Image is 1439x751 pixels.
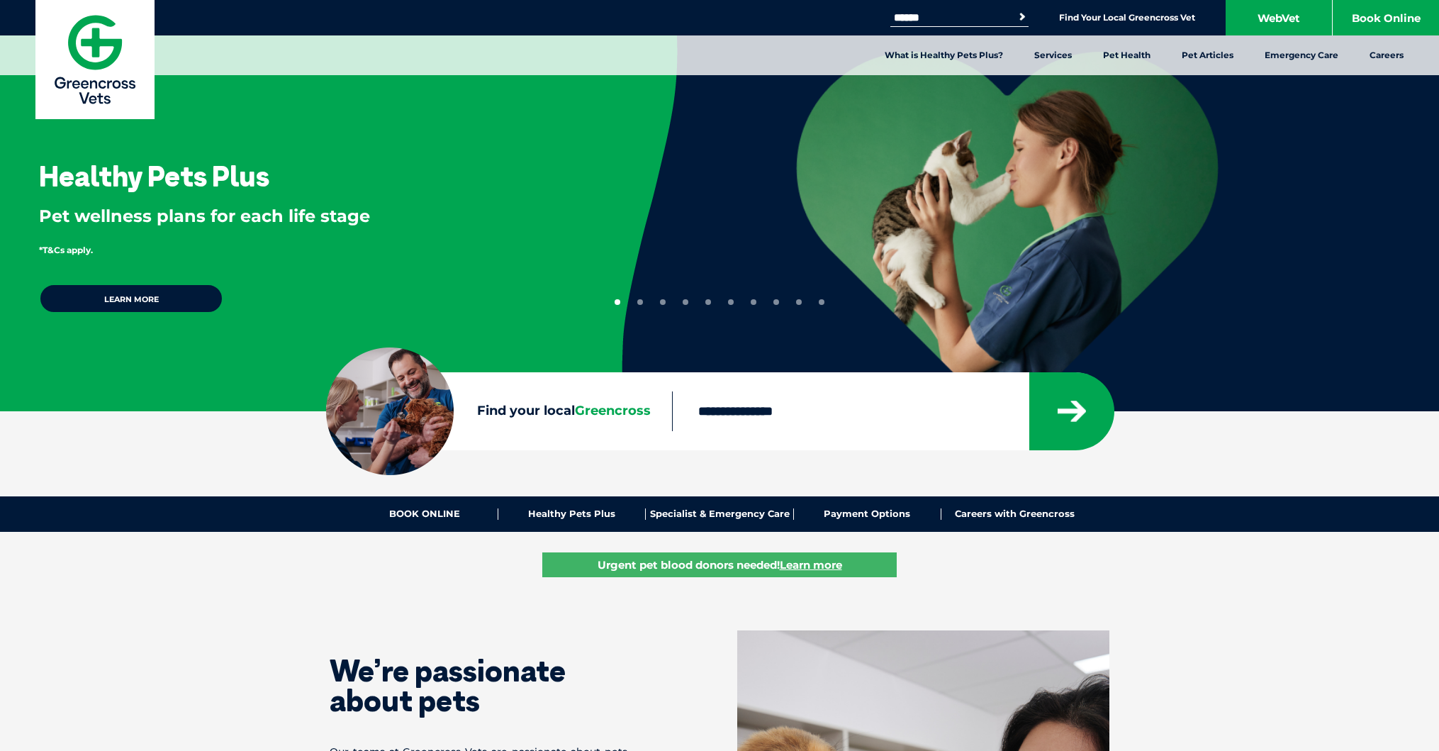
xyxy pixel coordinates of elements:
a: Careers [1354,35,1419,75]
a: BOOK ONLINE [351,508,498,520]
span: *T&Cs apply. [39,245,93,255]
button: 3 of 10 [660,299,666,305]
a: Urgent pet blood donors needed!Learn more [542,552,897,577]
a: Learn more [39,284,223,313]
button: 8 of 10 [773,299,779,305]
a: What is Healthy Pets Plus? [869,35,1019,75]
a: Healthy Pets Plus [498,508,646,520]
a: Careers with Greencross [941,508,1088,520]
a: Pet Articles [1166,35,1249,75]
a: Find Your Local Greencross Vet [1059,12,1195,23]
button: 7 of 10 [751,299,756,305]
button: 9 of 10 [796,299,802,305]
h3: Healthy Pets Plus [39,162,269,190]
p: Pet wellness plans for each life stage [39,204,576,228]
button: 2 of 10 [637,299,643,305]
span: Greencross [575,403,651,418]
a: Emergency Care [1249,35,1354,75]
button: 10 of 10 [819,299,824,305]
button: 5 of 10 [705,299,711,305]
button: Search [1015,10,1029,24]
a: Pet Health [1087,35,1166,75]
label: Find your local [326,401,672,422]
h1: We’re passionate about pets [330,656,627,716]
button: 4 of 10 [683,299,688,305]
a: Specialist & Emergency Care [646,508,793,520]
button: 1 of 10 [615,299,620,305]
u: Learn more [780,558,842,572]
a: Services [1019,35,1087,75]
a: Payment Options [794,508,941,520]
button: 6 of 10 [728,299,734,305]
